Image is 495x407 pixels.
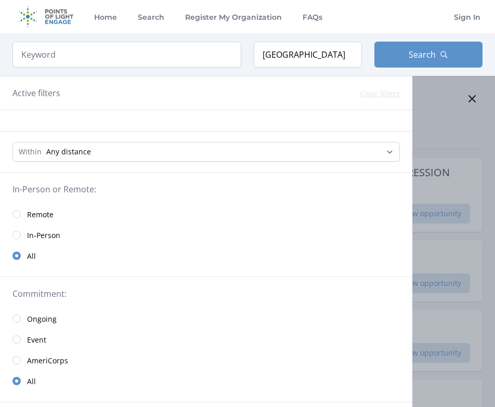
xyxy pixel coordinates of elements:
[12,287,400,300] legend: Commitment:
[12,183,400,195] legend: In-Person or Remote:
[374,42,483,68] button: Search
[254,42,362,68] input: Location
[27,251,36,261] span: All
[12,87,60,99] h3: Active filters
[27,209,54,220] span: Remote
[12,42,241,68] input: Keyword
[27,230,60,241] span: In-Person
[27,376,36,387] span: All
[27,356,68,366] span: AmeriCorps
[360,88,400,99] button: Clear filters
[27,314,57,324] span: Ongoing
[409,48,436,61] span: Search
[12,142,400,162] select: Search Radius
[27,335,46,345] span: Event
